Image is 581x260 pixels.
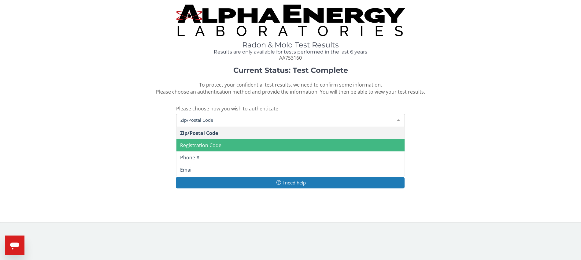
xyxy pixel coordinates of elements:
iframe: Button to launch messaging window [5,236,24,255]
span: Please choose how you wish to authenticate [176,105,278,112]
span: Email [180,166,193,173]
span: Registration Code [180,142,221,149]
h4: Results are only available for tests performed in the last 6 years [176,49,405,55]
span: Zip/Postal Code [179,117,392,123]
span: Zip/Postal Code [180,130,218,136]
span: AA753160 [279,54,302,61]
span: To protect your confidential test results, we need to confirm some information. Please choose an ... [156,81,425,95]
button: I need help [176,177,405,188]
h1: Radon & Mold Test Results [176,41,405,49]
span: Phone # [180,154,199,161]
strong: Current Status: Test Complete [233,66,348,75]
img: TightCrop.jpg [176,5,405,36]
